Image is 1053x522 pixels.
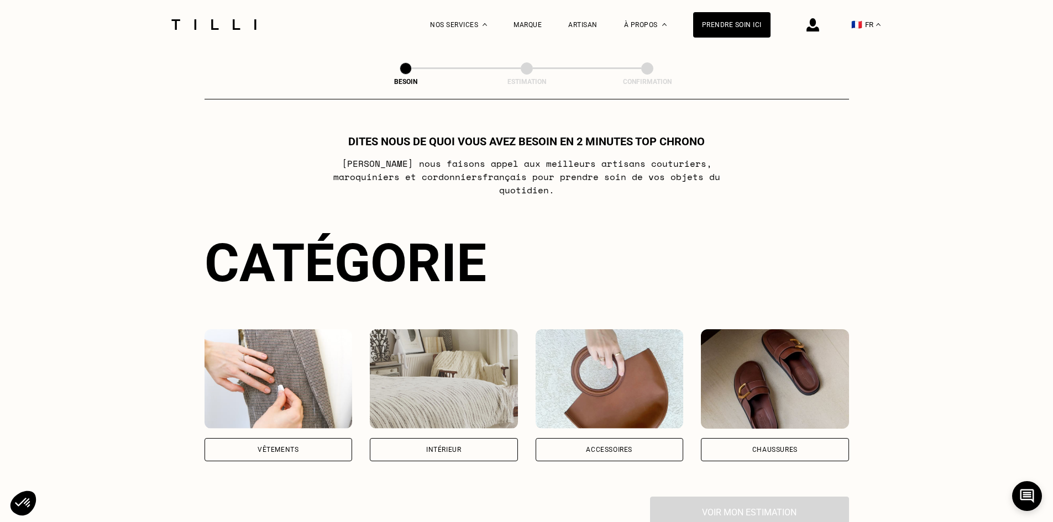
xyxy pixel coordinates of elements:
[806,18,819,31] img: icône connexion
[258,446,298,453] div: Vêtements
[426,446,461,453] div: Intérieur
[370,329,518,429] img: Intérieur
[662,23,667,26] img: Menu déroulant à propos
[205,329,353,429] img: Vêtements
[350,78,461,86] div: Besoin
[205,232,849,294] div: Catégorie
[876,23,881,26] img: menu déroulant
[568,21,598,29] a: Artisan
[693,12,771,38] a: Prendre soin ici
[167,19,260,30] img: Logo du service de couturière Tilli
[586,446,632,453] div: Accessoires
[851,19,862,30] span: 🇫🇷
[307,157,746,197] p: [PERSON_NAME] nous faisons appel aux meilleurs artisans couturiers , maroquiniers et cordonniers ...
[752,446,798,453] div: Chaussures
[701,329,849,429] img: Chaussures
[483,23,487,26] img: Menu déroulant
[592,78,703,86] div: Confirmation
[472,78,582,86] div: Estimation
[348,135,705,148] h1: Dites nous de quoi vous avez besoin en 2 minutes top chrono
[514,21,542,29] a: Marque
[536,329,684,429] img: Accessoires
